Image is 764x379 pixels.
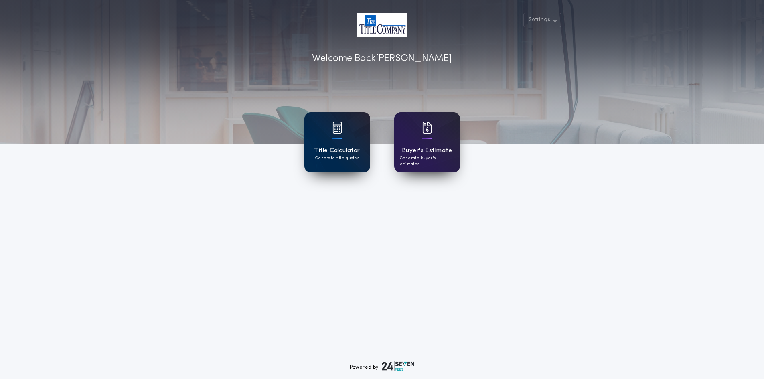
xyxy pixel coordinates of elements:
[314,146,360,155] h1: Title Calculator
[350,361,415,371] div: Powered by
[312,51,452,66] p: Welcome Back [PERSON_NAME]
[304,112,370,172] a: card iconTitle CalculatorGenerate title quotes
[422,122,432,134] img: card icon
[523,13,561,27] button: Settings
[357,13,407,37] img: account-logo
[382,361,415,371] img: logo
[394,112,460,172] a: card iconBuyer's EstimateGenerate buyer's estimates
[332,122,342,134] img: card icon
[315,155,359,161] p: Generate title quotes
[400,155,454,167] p: Generate buyer's estimates
[402,146,452,155] h1: Buyer's Estimate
